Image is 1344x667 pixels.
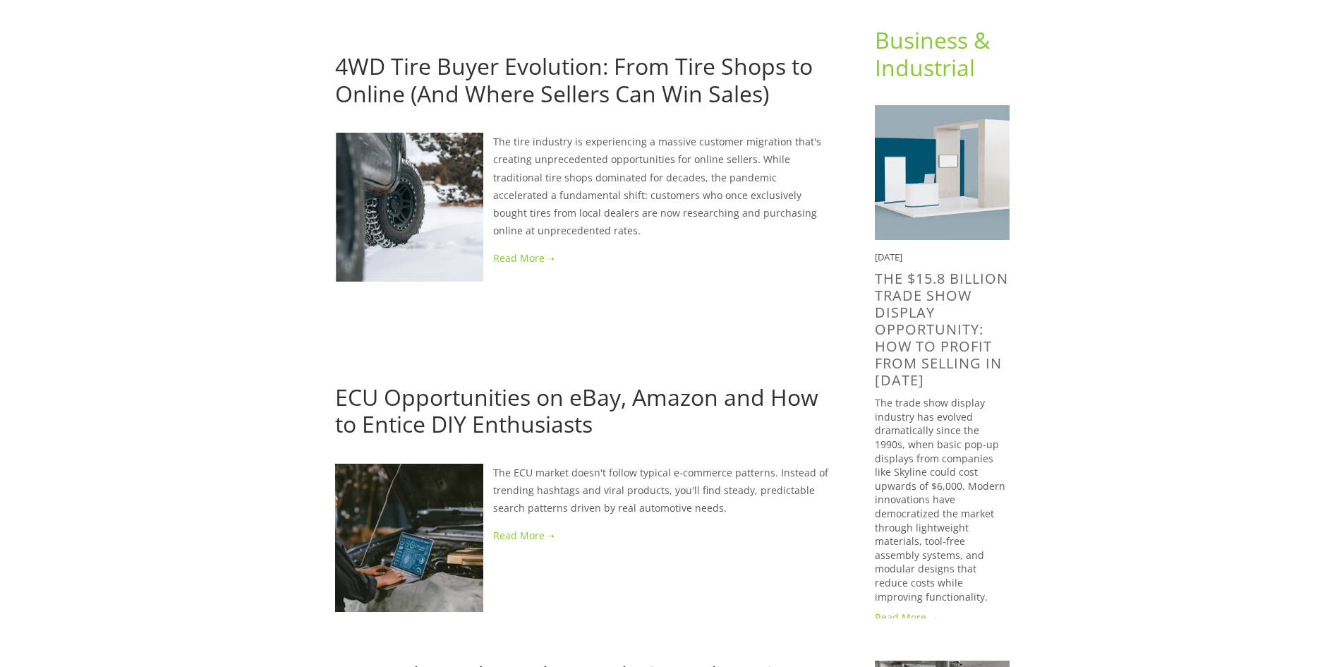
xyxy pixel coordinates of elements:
[875,269,1008,390] a: The $15.8 Billion Trade Show Display Opportunity: How to Profit from selling in [DATE]
[335,29,367,42] a: [DATE]
[335,133,830,239] p: The tire industry is experiencing a massive customer migration that's creating unprecedented oppo...
[335,133,483,281] img: 4WD Tire Buyer Evolution: From Tire Shops to Online (And Where Sellers Can Win Sales)
[875,105,1010,240] img: The $15.8 Billion Trade Show Display Opportunity: How to Profit from selling in 2025
[335,51,813,108] a: 4WD Tire Buyer Evolution: From Tire Shops to Online (And Where Sellers Can Win Sales)
[875,611,1010,625] a: Read More →
[493,637,525,651] a: [DATE]
[335,464,830,517] p: The ECU market doesn't follow typical e-commerce patterns. Instead of trending hashtags and viral...
[335,464,483,612] img: ECU Opportunities on eBay, Amazon and How to Entice DIY Enthusiasts
[875,251,902,263] time: [DATE]
[875,396,1010,603] p: The trade show display industry has evolved dramatically since the 1990s, when basic pop-up displ...
[335,382,818,439] a: ECU Opportunities on eBay, Amazon and How to Entice DIY Enthusiasts
[335,360,367,373] a: [DATE]
[875,25,995,82] a: Business & Industrial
